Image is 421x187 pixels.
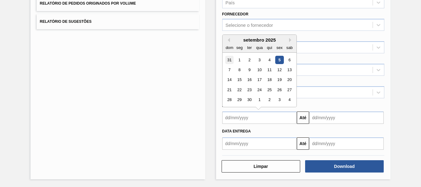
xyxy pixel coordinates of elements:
div: Choose segunda-feira, 1 de setembro de 2025 [235,56,243,64]
div: Choose segunda-feira, 22 de setembro de 2025 [235,86,243,94]
div: Choose segunda-feira, 8 de setembro de 2025 [235,66,243,74]
div: Choose sexta-feira, 26 de setembro de 2025 [275,86,284,94]
input: dd/mm/yyyy [222,112,297,124]
button: Limpar [222,160,300,173]
div: qui [265,43,273,52]
label: Fornecedor [222,12,248,16]
button: Relatório de Sugestões [37,14,199,29]
button: Até [297,137,309,150]
div: Choose sexta-feira, 12 de setembro de 2025 [275,66,284,74]
span: Data entrega [222,129,251,133]
div: Choose segunda-feira, 29 de setembro de 2025 [235,96,243,104]
button: Download [305,160,384,173]
div: Choose segunda-feira, 15 de setembro de 2025 [235,76,243,84]
div: dom [225,43,234,52]
input: dd/mm/yyyy [309,112,384,124]
div: Choose sábado, 6 de setembro de 2025 [285,56,293,64]
div: sex [275,43,284,52]
div: Selecione o fornecedor [226,22,273,28]
div: Choose domingo, 31 de agosto de 2025 [225,56,234,64]
div: Choose quinta-feira, 4 de setembro de 2025 [265,56,273,64]
div: seg [235,43,243,52]
div: Choose domingo, 7 de setembro de 2025 [225,66,234,74]
div: setembro 2025 [223,37,296,43]
div: Choose quarta-feira, 10 de setembro de 2025 [255,66,264,74]
div: Choose terça-feira, 16 de setembro de 2025 [245,76,253,84]
div: Choose terça-feira, 2 de setembro de 2025 [245,56,253,64]
div: Choose sábado, 27 de setembro de 2025 [285,86,293,94]
div: Choose sexta-feira, 3 de outubro de 2025 [275,96,284,104]
div: Choose quinta-feira, 11 de setembro de 2025 [265,66,273,74]
div: Choose terça-feira, 23 de setembro de 2025 [245,86,253,94]
div: qua [255,43,264,52]
span: Relatório de Pedidos Originados por Volume [40,1,136,6]
div: Choose sexta-feira, 5 de setembro de 2025 [275,56,284,64]
div: month 2025-09 [224,55,294,105]
div: Choose sábado, 4 de outubro de 2025 [285,96,293,104]
div: Choose quarta-feira, 17 de setembro de 2025 [255,76,264,84]
div: Choose quinta-feira, 2 de outubro de 2025 [265,96,273,104]
div: Choose quinta-feira, 18 de setembro de 2025 [265,76,273,84]
div: Choose domingo, 21 de setembro de 2025 [225,86,234,94]
span: Relatório de Sugestões [40,19,92,24]
button: Até [297,112,309,124]
input: dd/mm/yyyy [309,137,384,150]
div: Choose domingo, 28 de setembro de 2025 [225,96,234,104]
input: dd/mm/yyyy [222,137,297,150]
button: Next Month [289,38,293,42]
div: Choose quarta-feira, 1 de outubro de 2025 [255,96,264,104]
button: Previous Month [226,38,230,42]
div: Choose sábado, 20 de setembro de 2025 [285,76,293,84]
div: Choose sábado, 13 de setembro de 2025 [285,66,293,74]
div: Choose quarta-feira, 24 de setembro de 2025 [255,86,264,94]
div: Choose quarta-feira, 3 de setembro de 2025 [255,56,264,64]
div: Choose sexta-feira, 19 de setembro de 2025 [275,76,284,84]
div: Choose terça-feira, 30 de setembro de 2025 [245,96,253,104]
div: sab [285,43,293,52]
div: Choose quinta-feira, 25 de setembro de 2025 [265,86,273,94]
div: ter [245,43,253,52]
div: Choose domingo, 14 de setembro de 2025 [225,76,234,84]
div: Choose terça-feira, 9 de setembro de 2025 [245,66,253,74]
